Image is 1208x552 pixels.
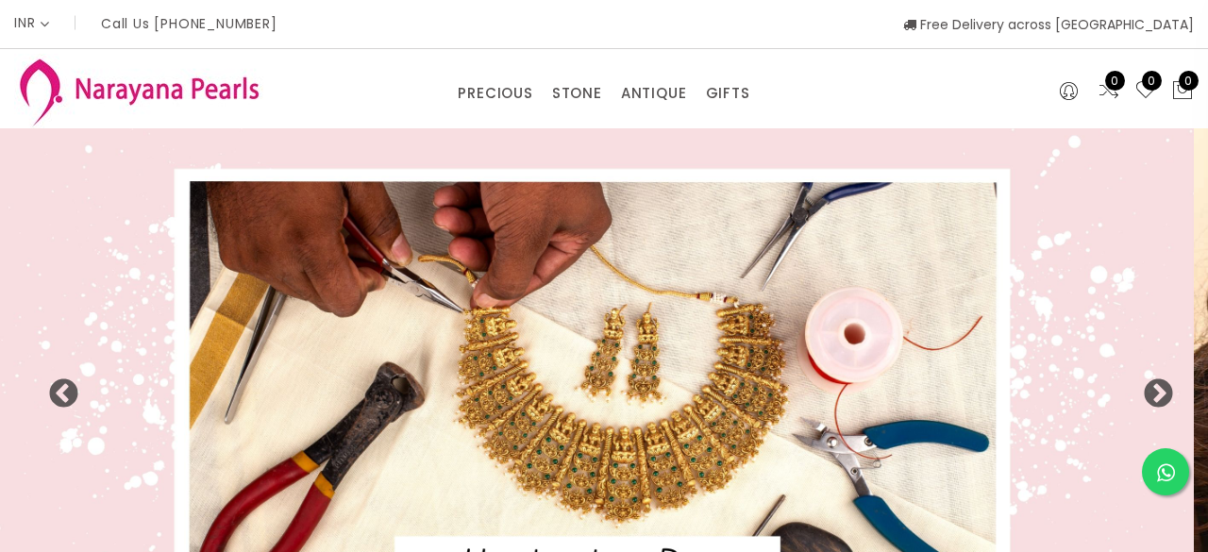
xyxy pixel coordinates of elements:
button: 0 [1171,79,1194,104]
a: ANTIQUE [621,79,687,108]
a: GIFTS [706,79,750,108]
a: 0 [1098,79,1120,104]
p: Call Us [PHONE_NUMBER] [101,17,277,30]
button: Previous [47,378,66,397]
button: Next [1142,378,1161,397]
span: 0 [1105,71,1125,91]
span: 0 [1142,71,1162,91]
span: 0 [1179,71,1199,91]
span: Free Delivery across [GEOGRAPHIC_DATA] [903,15,1194,34]
a: 0 [1134,79,1157,104]
a: PRECIOUS [458,79,532,108]
a: STONE [552,79,602,108]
